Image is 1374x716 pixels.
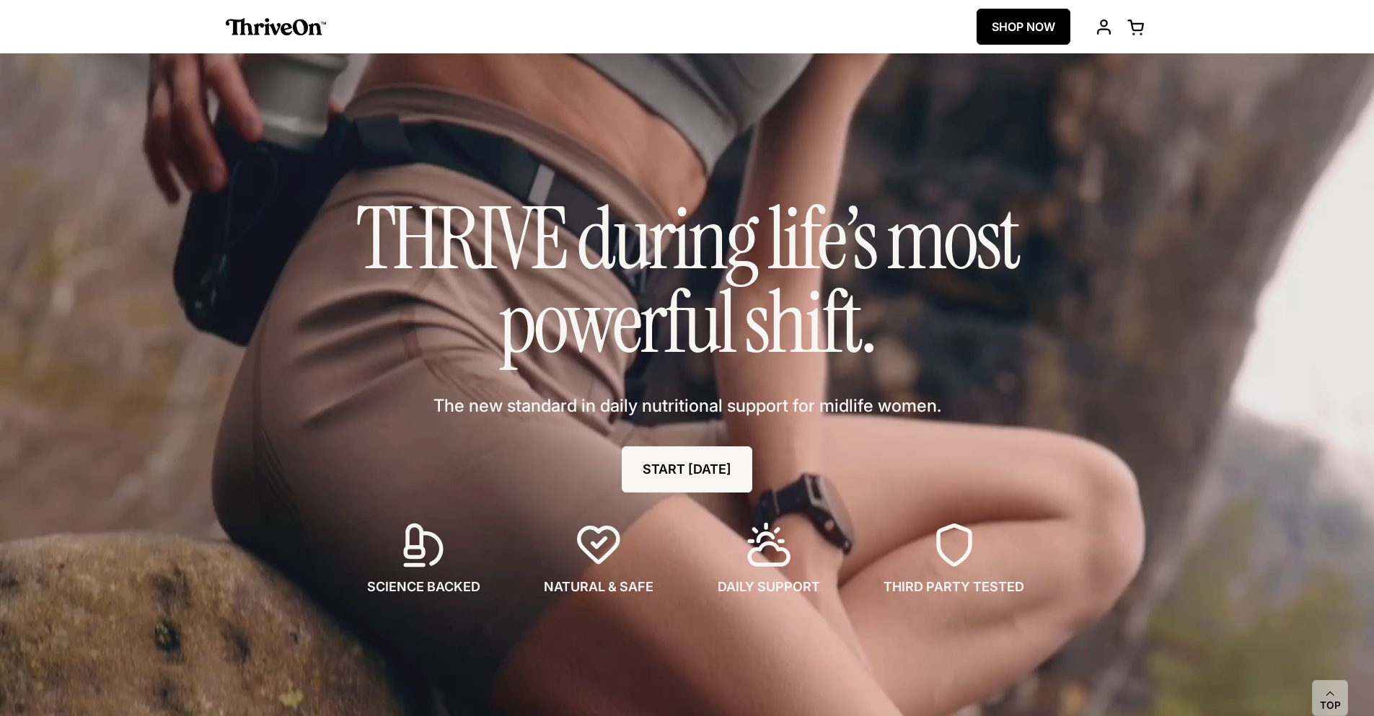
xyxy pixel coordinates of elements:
[1320,699,1341,712] span: Top
[718,578,820,596] span: DAILY SUPPORT
[977,9,1070,45] a: SHOP NOW
[884,578,1024,596] span: THIRD PARTY TESTED
[622,446,752,492] a: START [DATE]
[433,394,941,418] span: The new standard in daily nutritional support for midlife women.
[327,197,1048,365] h1: THRIVE during life’s most powerful shift.
[367,578,480,596] span: SCIENCE BACKED
[544,578,653,596] span: NATURAL & SAFE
